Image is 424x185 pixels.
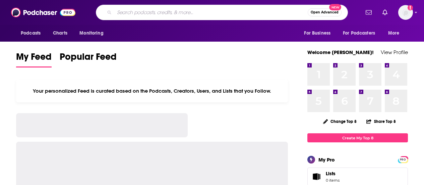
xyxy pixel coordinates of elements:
[329,4,341,10] span: New
[60,51,117,66] span: Popular Feed
[311,11,339,14] span: Open Advanced
[381,49,408,55] a: View Profile
[319,117,361,126] button: Change Top 8
[398,5,413,20] span: Logged in as ShannonHennessey
[399,157,407,162] a: PRO
[16,51,52,67] a: My Feed
[339,27,385,40] button: open menu
[310,172,323,181] span: Lists
[16,51,52,66] span: My Feed
[326,178,340,183] span: 0 items
[307,49,374,55] a: Welcome [PERSON_NAME]!
[343,29,375,38] span: For Podcasters
[75,27,112,40] button: open menu
[60,51,117,67] a: Popular Feed
[363,7,374,18] a: Show notifications dropdown
[383,27,408,40] button: open menu
[299,27,339,40] button: open menu
[53,29,67,38] span: Charts
[308,8,342,16] button: Open AdvancedNew
[79,29,103,38] span: Monitoring
[16,27,49,40] button: open menu
[380,7,390,18] a: Show notifications dropdown
[399,157,407,162] span: PRO
[114,7,308,18] input: Search podcasts, credits, & more...
[398,5,413,20] button: Show profile menu
[304,29,330,38] span: For Business
[307,133,408,142] a: Create My Top 8
[49,27,71,40] a: Charts
[16,80,288,102] div: Your personalized Feed is curated based on the Podcasts, Creators, Users, and Lists that you Follow.
[398,5,413,20] img: User Profile
[408,5,413,10] svg: Add a profile image
[21,29,41,38] span: Podcasts
[96,5,348,20] div: Search podcasts, credits, & more...
[326,171,336,177] span: Lists
[318,156,335,163] div: My Pro
[11,6,75,19] img: Podchaser - Follow, Share and Rate Podcasts
[326,171,340,177] span: Lists
[366,115,396,128] button: Share Top 8
[388,29,400,38] span: More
